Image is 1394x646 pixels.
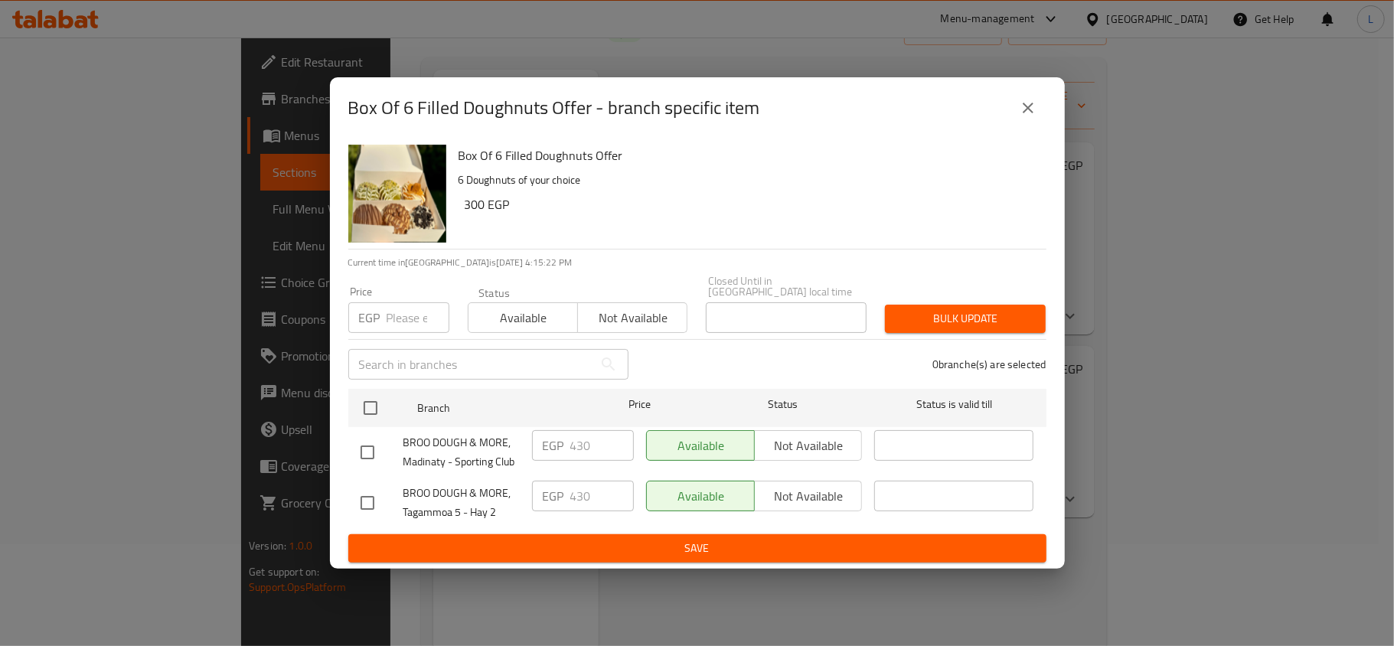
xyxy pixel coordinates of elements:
p: 6 Doughnuts of your choice [459,171,1034,190]
p: 0 branche(s) are selected [932,357,1046,372]
p: EGP [543,487,564,505]
button: close [1010,90,1046,126]
span: Status is valid till [874,395,1033,414]
span: Status [703,395,862,414]
input: Please enter price [387,302,449,333]
button: Save [348,534,1046,563]
button: Available [468,302,578,333]
input: Search in branches [348,349,593,380]
span: Available [475,307,572,329]
button: Not available [577,302,687,333]
input: Please enter price [570,430,634,461]
span: Price [589,395,690,414]
h6: 300 EGP [465,194,1034,215]
h6: Box Of 6 Filled Doughnuts Offer [459,145,1034,166]
span: Branch [417,399,576,418]
p: EGP [359,308,380,327]
span: Bulk update [897,309,1033,328]
span: BROO DOUGH & MORE, Tagammoa 5 - Hay 2 [403,484,520,522]
span: Save [361,539,1034,558]
h2: Box Of 6 Filled Doughnuts Offer - branch specific item [348,96,760,120]
p: EGP [543,436,564,455]
span: Not available [584,307,681,329]
img: Box Of 6 Filled Doughnuts Offer [348,145,446,243]
button: Bulk update [885,305,1046,333]
p: Current time in [GEOGRAPHIC_DATA] is [DATE] 4:15:22 PM [348,256,1046,269]
span: BROO DOUGH & MORE, Madinaty - Sporting Club [403,433,520,471]
input: Please enter price [570,481,634,511]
